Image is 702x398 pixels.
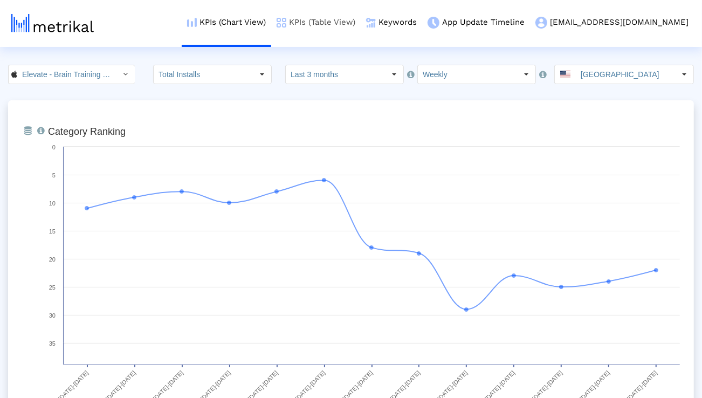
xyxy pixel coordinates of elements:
[385,65,403,84] div: Select
[52,172,56,179] text: 5
[52,144,56,150] text: 0
[11,14,94,32] img: metrical-logo-light.png
[253,65,271,84] div: Select
[535,17,547,29] img: my-account-menu-icon.png
[49,256,56,263] text: 20
[49,284,56,291] text: 25
[277,18,286,28] img: kpi-table-menu-icon.png
[49,312,56,319] text: 30
[48,126,126,137] tspan: Category Ranking
[49,200,56,207] text: 10
[675,65,693,84] div: Select
[187,18,197,27] img: kpi-chart-menu-icon.png
[116,65,135,84] div: Select
[428,17,439,29] img: app-update-menu-icon.png
[366,18,376,28] img: keywords.png
[49,340,56,347] text: 35
[517,65,535,84] div: Select
[49,228,56,235] text: 15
